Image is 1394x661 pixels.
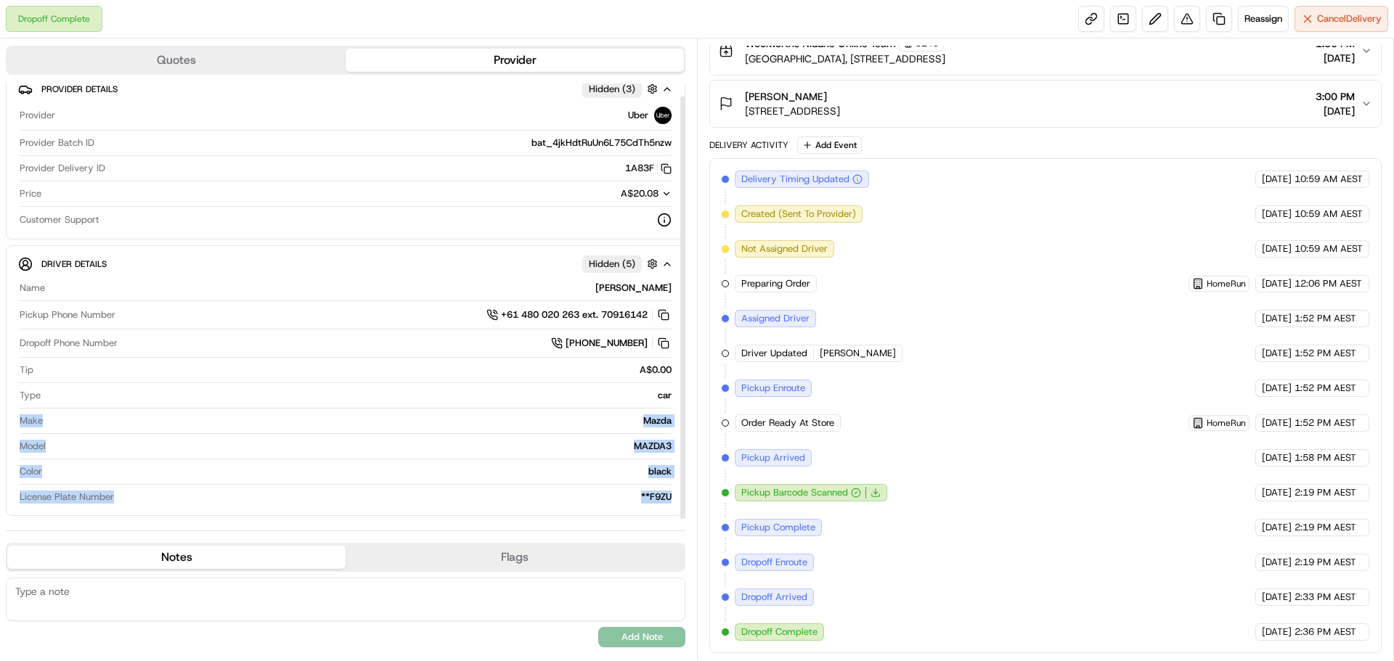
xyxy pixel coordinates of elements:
[7,546,346,569] button: Notes
[654,107,672,124] img: uber-new-logo.jpeg
[20,308,115,321] span: Pickup Phone Number
[46,389,672,402] div: car
[20,364,33,377] span: Tip
[1295,277,1362,290] span: 12:06 PM AEST
[1317,12,1382,25] span: Cancel Delivery
[741,416,834,430] span: Order Ready At Store
[1316,89,1355,104] span: 3:00 PM
[20,282,45,295] span: Name
[745,104,840,118] span: [STREET_ADDRESS]
[15,58,264,81] p: Welcome 👋
[1295,173,1363,186] span: 10:59 AM AEST
[709,139,788,151] div: Delivery Activity
[51,282,672,295] div: [PERSON_NAME]
[1295,486,1356,499] span: 2:19 PM AEST
[531,136,672,149] span: bat_4jkHdtRuUn6L75CdTh5nzw
[1207,417,1246,429] span: HomeRun
[1262,312,1292,325] span: [DATE]
[1262,591,1292,604] span: [DATE]
[20,213,99,226] span: Customer Support
[582,80,661,98] button: Hidden (3)
[486,307,672,323] a: +61 480 020 263 ext. 70916142
[745,52,945,66] span: [GEOGRAPHIC_DATA], [STREET_ADDRESS]
[741,208,856,221] span: Created (Sent To Provider)
[741,451,805,464] span: Pickup Arrived
[1295,208,1363,221] span: 10:59 AM AEST
[741,312,810,325] span: Assigned Driver
[544,187,672,200] button: A$20.08
[20,440,46,453] span: Model
[41,83,118,95] span: Provider Details
[1295,6,1388,32] button: CancelDelivery
[38,94,240,109] input: Clear
[589,258,635,271] span: Hidden ( 5 )
[1262,173,1292,186] span: [DATE]
[144,246,176,257] span: Pylon
[1262,242,1292,255] span: [DATE]
[710,81,1381,127] button: [PERSON_NAME][STREET_ADDRESS]3:00 PM[DATE]
[1295,312,1356,325] span: 1:52 PM AEST
[1262,347,1292,360] span: [DATE]
[1295,451,1356,464] span: 1:58 PM AEST
[1262,556,1292,569] span: [DATE]
[1262,521,1292,534] span: [DATE]
[741,556,807,569] span: Dropoff Enroute
[48,465,672,478] div: black
[41,258,107,270] span: Driver Details
[20,162,105,175] span: Provider Delivery ID
[589,83,635,96] span: Hidden ( 3 )
[39,364,672,377] div: A$0.00
[741,486,848,499] span: Pickup Barcode Scanned
[1207,278,1246,290] span: HomeRun
[625,162,672,175] button: 1A83F
[123,212,134,223] div: 💻
[741,382,805,395] span: Pickup Enroute
[1295,242,1363,255] span: 10:59 AM AEST
[1262,277,1292,290] span: [DATE]
[741,625,818,639] span: Dropoff Complete
[501,308,648,321] span: +61 480 020 263 ext. 70916142
[29,210,111,225] span: Knowledge Base
[20,136,94,149] span: Provider Batch ID
[551,335,672,351] a: [PHONE_NUMBER]
[741,242,828,255] span: Not Assigned Driver
[741,277,810,290] span: Preparing Order
[1316,104,1355,118] span: [DATE]
[247,143,264,160] button: Start new chat
[346,546,684,569] button: Flags
[741,173,849,186] span: Delivery Timing Updated
[566,337,648,350] span: [PHONE_NUMBER]
[621,187,659,200] span: A$20.08
[1238,6,1289,32] button: Reassign
[9,205,117,231] a: 📗Knowledge Base
[1316,51,1355,65] span: [DATE]
[15,15,44,44] img: Nash
[15,212,26,223] div: 📗
[1295,556,1356,569] span: 2:19 PM AEST
[1262,416,1292,430] span: [DATE]
[102,245,176,257] a: Powered byPylon
[52,440,672,453] div: MAZDA3
[137,210,233,225] span: API Documentation
[1262,451,1292,464] span: [DATE]
[741,486,861,499] button: Pickup Barcode Scanned
[20,109,55,122] span: Provider
[20,465,42,478] span: Color
[582,255,661,273] button: Hidden (5)
[1295,347,1356,360] span: 1:52 PM AEST
[797,136,862,154] button: Add Event
[820,347,896,360] span: [PERSON_NAME]
[49,414,672,427] div: Mazda
[1295,416,1356,430] span: 1:52 PM AEST
[18,77,673,101] button: Provider DetailsHidden (3)
[1295,591,1356,604] span: 2:33 PM AEST
[1295,382,1356,395] span: 1:52 PM AEST
[20,187,41,200] span: Price
[1295,625,1356,639] span: 2:36 PM AEST
[20,414,43,427] span: Make
[18,252,673,276] button: Driver DetailsHidden (5)
[20,337,118,350] span: Dropoff Phone Number
[20,490,114,504] span: License Plate Number
[745,89,827,104] span: [PERSON_NAME]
